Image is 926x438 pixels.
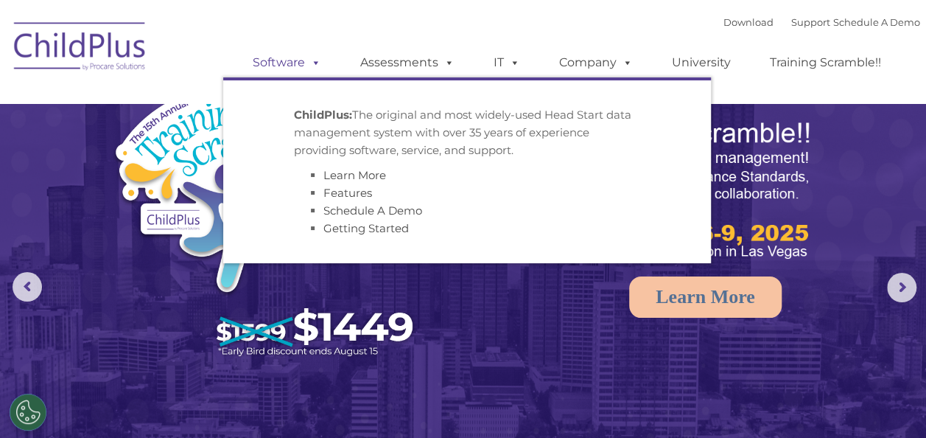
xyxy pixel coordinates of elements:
a: IT [479,48,535,77]
a: Learn More [629,277,782,318]
a: Assessments [346,48,469,77]
p: The original and most widely-used Head Start data management system with over 35 years of experie... [294,106,640,159]
a: Schedule A Demo [833,16,920,28]
a: Download [723,16,774,28]
span: Last name [205,97,250,108]
font: | [723,16,920,28]
strong: ChildPlus: [294,108,352,122]
span: Phone number [205,158,267,169]
button: Cookies Settings [10,394,46,431]
a: Schedule A Demo [323,204,422,218]
a: Company [544,48,648,77]
a: Learn More [323,168,386,182]
a: Getting Started [323,221,409,235]
a: Support [791,16,830,28]
a: Training Scramble!! [755,48,896,77]
a: Features [323,186,372,200]
a: Software [238,48,336,77]
img: ChildPlus by Procare Solutions [7,12,154,86]
iframe: Chat Widget [685,279,926,438]
a: University [657,48,746,77]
